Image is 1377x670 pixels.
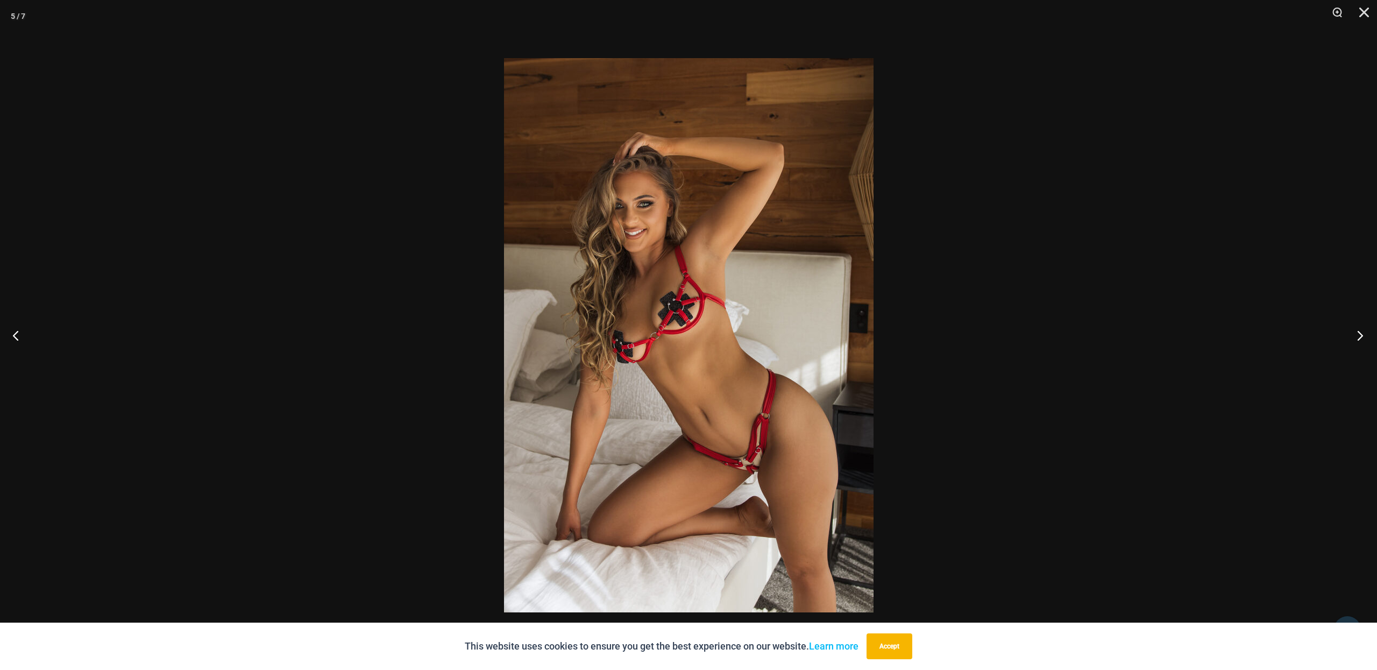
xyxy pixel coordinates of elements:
a: Learn more [809,640,858,652]
div: 5 / 7 [11,8,25,24]
p: This website uses cookies to ensure you get the best experience on our website. [465,638,858,654]
img: Night Games Red 1133 Bralette 6133 Thong 02 [504,58,874,612]
button: Accept [867,633,912,659]
button: Next [1337,308,1377,362]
